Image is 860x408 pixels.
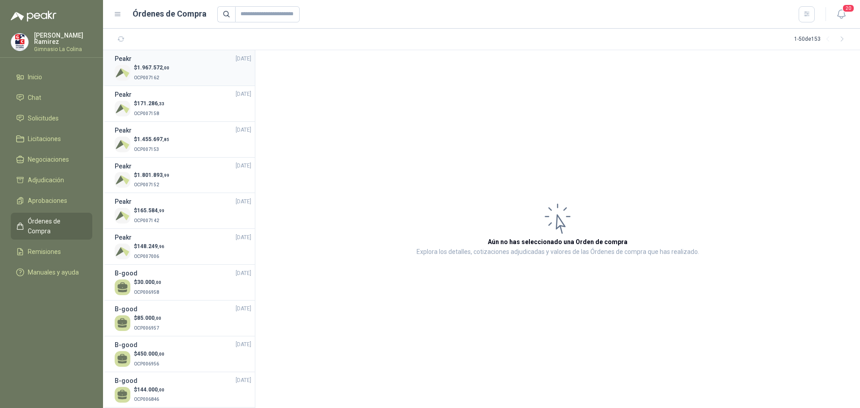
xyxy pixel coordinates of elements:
span: [DATE] [236,198,251,206]
span: OCP007142 [134,218,159,223]
span: ,00 [155,316,161,321]
span: OCP007162 [134,75,159,80]
a: Chat [11,89,92,106]
span: ,99 [163,173,169,178]
span: 148.249 [137,243,164,249]
a: Peakr[DATE] Company Logo$1.455.697,85OCP007153 [115,125,251,154]
a: Peakr[DATE] Company Logo$171.286,33OCP007158 [115,90,251,118]
img: Company Logo [115,137,130,152]
span: 20 [842,4,855,13]
span: ,33 [158,101,164,106]
img: Company Logo [115,244,130,259]
span: 1.967.572 [137,64,169,71]
span: Adjudicación [28,175,64,185]
p: $ [134,135,169,144]
p: $ [134,314,161,322]
a: Peakr[DATE] Company Logo$165.584,99OCP007142 [115,197,251,225]
span: 30.000 [137,279,161,285]
a: Licitaciones [11,130,92,147]
h3: Peakr [115,161,132,171]
span: OCP006957 [134,326,159,331]
span: Licitaciones [28,134,61,144]
span: [DATE] [236,305,251,313]
span: 171.286 [137,100,164,107]
p: $ [134,206,164,215]
a: B-good[DATE] $85.000,00OCP006957 [115,304,251,332]
a: Órdenes de Compra [11,213,92,240]
span: OCP007153 [134,147,159,152]
span: 165.584 [137,207,164,214]
span: Solicitudes [28,113,59,123]
span: ,85 [163,137,169,142]
span: Manuales y ayuda [28,267,79,277]
h3: B-good [115,376,138,386]
p: $ [134,278,161,287]
span: 450.000 [137,351,164,357]
button: 20 [833,6,849,22]
span: Negociaciones [28,155,69,164]
span: OCP007006 [134,254,159,259]
span: [DATE] [236,376,251,385]
a: Peakr[DATE] Company Logo$148.249,96OCP007006 [115,232,251,261]
a: Solicitudes [11,110,92,127]
p: $ [134,242,164,251]
span: 1.801.893 [137,172,169,178]
a: Adjudicación [11,172,92,189]
a: Negociaciones [11,151,92,168]
p: [PERSON_NAME] Ramirez [34,32,92,45]
span: [DATE] [236,55,251,63]
span: 1.455.697 [137,136,169,142]
p: Gimnasio La Colina [34,47,92,52]
a: Inicio [11,69,92,86]
span: Órdenes de Compra [28,216,84,236]
img: Company Logo [115,101,130,116]
span: Aprobaciones [28,196,67,206]
h3: Peakr [115,125,132,135]
span: 85.000 [137,315,161,321]
span: [DATE] [236,126,251,134]
h3: Peakr [115,232,132,242]
span: Remisiones [28,247,61,257]
a: B-good[DATE] $144.000,00OCP006846 [115,376,251,404]
h3: Peakr [115,197,132,206]
a: B-good[DATE] $30.000,00OCP006958 [115,268,251,296]
span: [DATE] [236,233,251,242]
h3: B-good [115,304,138,314]
h1: Órdenes de Compra [133,8,206,20]
span: ,99 [158,208,164,213]
span: OCP006956 [134,361,159,366]
span: ,00 [163,65,169,70]
span: ,96 [158,244,164,249]
p: $ [134,171,169,180]
p: Explora los detalles, cotizaciones adjudicadas y valores de las Órdenes de compra que has realizado. [417,247,699,258]
p: $ [134,386,164,394]
a: Manuales y ayuda [11,264,92,281]
div: 1 - 50 de 153 [794,32,849,47]
img: Company Logo [115,65,130,81]
img: Company Logo [115,208,130,223]
span: [DATE] [236,162,251,170]
span: Chat [28,93,41,103]
img: Company Logo [11,34,28,51]
span: OCP007158 [134,111,159,116]
a: Peakr[DATE] Company Logo$1.967.572,00OCP007162 [115,54,251,82]
img: Company Logo [115,172,130,188]
h3: B-good [115,268,138,278]
span: Inicio [28,72,42,82]
a: B-good[DATE] $450.000,00OCP006956 [115,340,251,368]
p: $ [134,64,169,72]
span: [DATE] [236,340,251,349]
p: $ [134,350,164,358]
span: [DATE] [236,90,251,99]
img: Logo peakr [11,11,56,21]
h3: Peakr [115,90,132,99]
span: OCP006958 [134,290,159,295]
span: ,00 [158,352,164,356]
h3: Peakr [115,54,132,64]
span: [DATE] [236,269,251,278]
span: OCP006846 [134,397,159,402]
p: $ [134,99,164,108]
h3: Aún no has seleccionado una Orden de compra [488,237,628,247]
span: 144.000 [137,387,164,393]
a: Remisiones [11,243,92,260]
